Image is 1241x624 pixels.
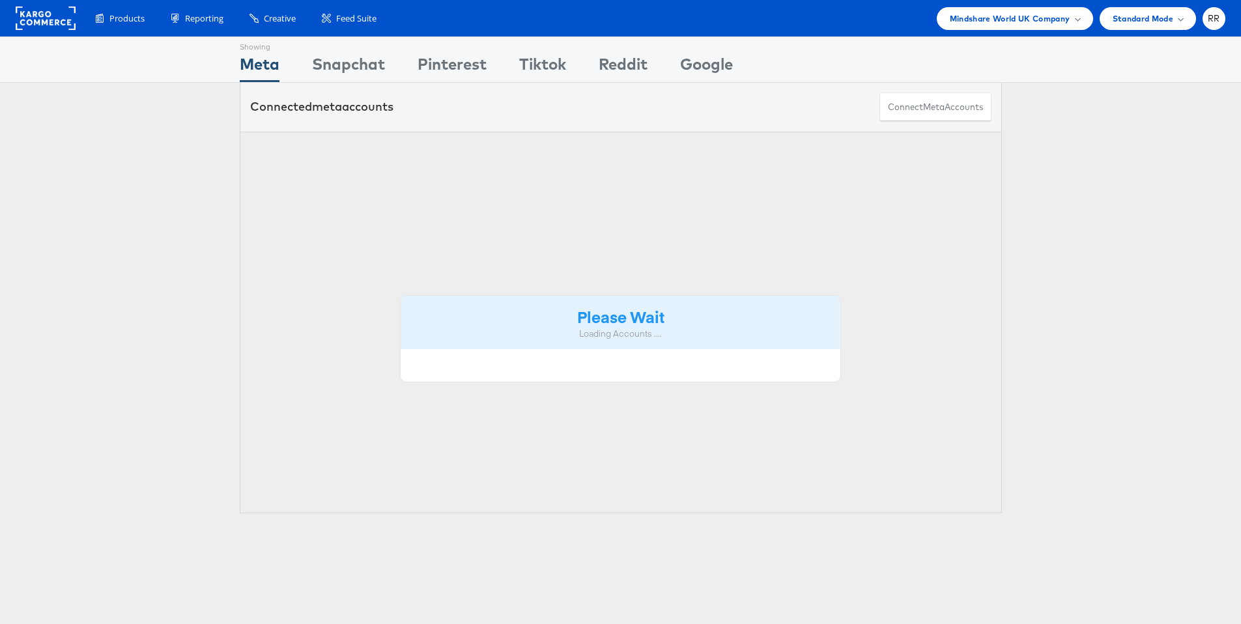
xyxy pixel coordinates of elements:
[1208,14,1220,23] span: RR
[599,53,648,82] div: Reddit
[240,53,279,82] div: Meta
[185,12,223,25] span: Reporting
[336,12,377,25] span: Feed Suite
[418,53,487,82] div: Pinterest
[240,37,279,53] div: Showing
[923,101,945,113] span: meta
[680,53,733,82] div: Google
[312,99,342,114] span: meta
[410,328,831,340] div: Loading Accounts ....
[950,12,1070,25] span: Mindshare World UK Company
[1113,12,1173,25] span: Standard Mode
[250,98,393,115] div: Connected accounts
[109,12,145,25] span: Products
[577,305,664,327] strong: Please Wait
[264,12,296,25] span: Creative
[879,92,991,122] button: ConnectmetaAccounts
[519,53,566,82] div: Tiktok
[312,53,385,82] div: Snapchat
